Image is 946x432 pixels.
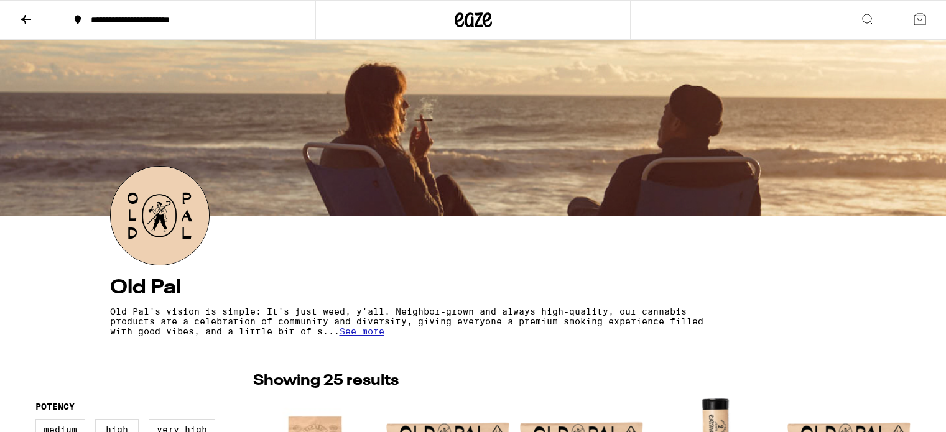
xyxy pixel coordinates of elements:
p: Showing 25 results [253,370,399,392]
img: Old Pal logo [111,167,209,265]
span: See more [340,326,384,336]
h4: Old Pal [110,278,837,298]
p: Old Pal's vision is simple: It's just weed, y'all. Neighbor-grown and always high-quality, our ca... [110,306,727,336]
legend: Potency [35,402,75,411]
